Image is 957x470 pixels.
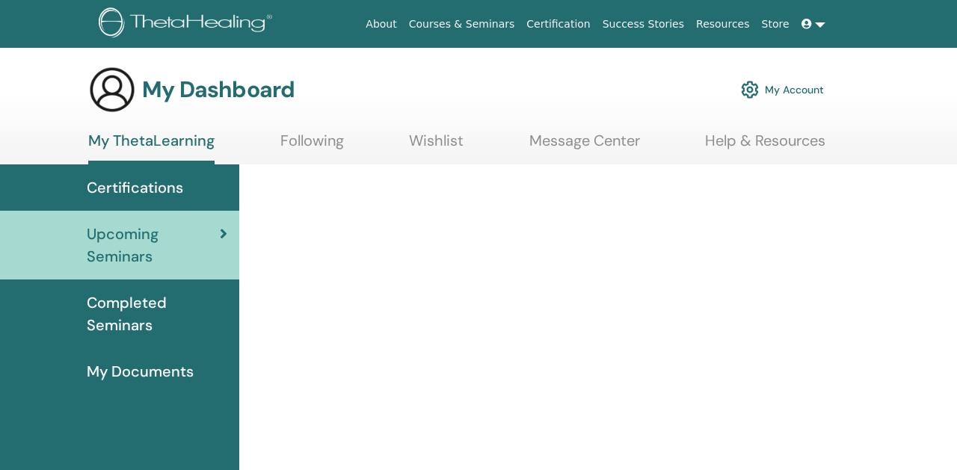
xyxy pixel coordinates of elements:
[280,132,344,161] a: Following
[705,132,825,161] a: Help & Resources
[87,176,183,199] span: Certifications
[741,73,824,106] a: My Account
[99,7,277,41] img: logo.png
[87,291,227,336] span: Completed Seminars
[142,76,295,103] h3: My Dashboard
[741,77,759,102] img: cog.svg
[360,10,402,38] a: About
[597,10,690,38] a: Success Stories
[403,10,521,38] a: Courses & Seminars
[520,10,596,38] a: Certification
[529,132,640,161] a: Message Center
[87,360,194,383] span: My Documents
[88,132,215,164] a: My ThetaLearning
[409,132,464,161] a: Wishlist
[756,10,796,38] a: Store
[690,10,756,38] a: Resources
[87,223,220,268] span: Upcoming Seminars
[88,66,136,114] img: generic-user-icon.jpg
